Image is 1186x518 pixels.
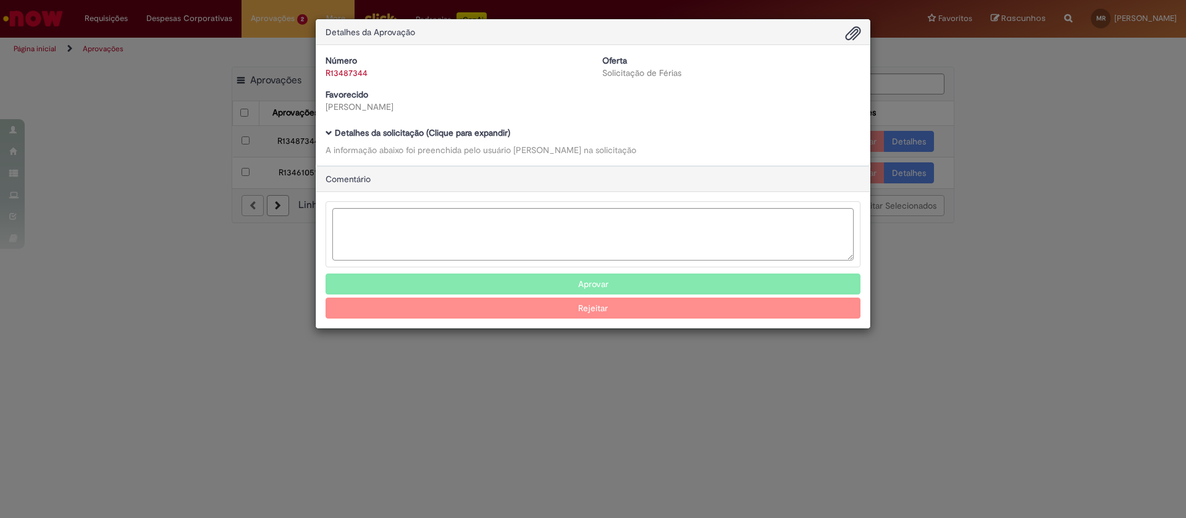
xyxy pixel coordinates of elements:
[335,127,510,138] b: Detalhes da solicitação (Clique para expandir)
[602,55,627,66] b: Oferta
[326,274,860,295] button: Aprovar
[326,144,860,156] div: A informação abaixo foi preenchida pelo usuário [PERSON_NAME] na solicitação
[602,67,860,79] div: Solicitação de Férias
[326,67,368,78] a: R13487344
[326,298,860,319] button: Rejeitar
[326,173,371,185] span: Comentário
[326,128,860,138] h5: Detalhes da solicitação (Clique para expandir)
[326,55,357,66] b: Número
[326,101,584,113] div: [PERSON_NAME]
[326,27,415,38] span: Detalhes da Aprovação
[326,89,368,100] b: Favorecido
